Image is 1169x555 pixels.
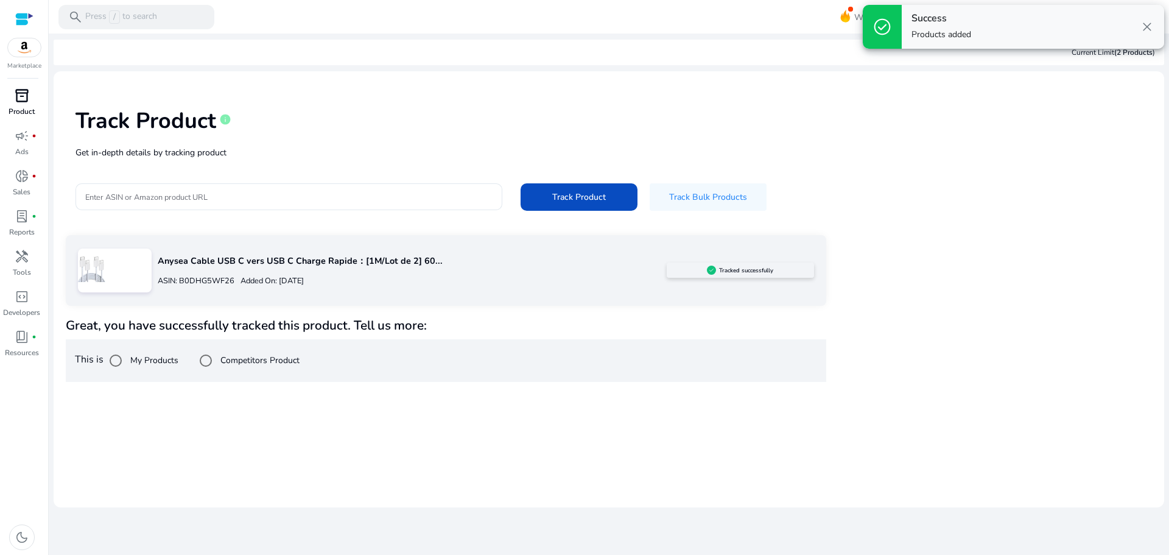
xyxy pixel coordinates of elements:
[719,267,773,274] h5: Tracked successfully
[158,275,234,287] p: ASIN: B0DHG5WF26
[158,255,667,268] p: Anysea Cable USB C vers USB C Charge Rapide：[1M/Lot de 2] 60...
[78,255,105,282] img: 41ZbRzBCSIL.jpg
[15,330,29,344] span: book_4
[32,214,37,219] span: fiber_manual_record
[68,10,83,24] span: search
[15,169,29,183] span: donut_small
[218,354,300,367] label: Competitors Product
[219,113,231,125] span: info
[707,266,716,275] img: sellerapp_active
[854,7,902,28] span: What's New
[552,191,606,203] span: Track Product
[66,339,826,382] div: This is
[9,227,35,238] p: Reports
[15,146,29,157] p: Ads
[650,183,767,211] button: Track Bulk Products
[521,183,637,211] button: Track Product
[32,174,37,179] span: fiber_manual_record
[1140,19,1154,34] span: close
[7,62,41,71] p: Marketplace
[872,17,892,37] span: check_circle
[13,267,31,278] p: Tools
[85,10,157,24] p: Press to search
[128,354,178,367] label: My Products
[911,13,971,24] h4: Success
[13,186,30,197] p: Sales
[9,106,35,117] p: Product
[75,108,216,134] h1: Track Product
[15,530,29,545] span: dark_mode
[3,307,40,318] p: Developers
[15,88,29,103] span: inventory_2
[15,129,29,143] span: campaign
[75,146,1142,159] p: Get in-depth details by tracking product
[8,38,41,57] img: amazon.svg
[234,275,304,287] p: Added On: [DATE]
[15,249,29,264] span: handyman
[32,133,37,138] span: fiber_manual_record
[15,209,29,224] span: lab_profile
[109,10,120,24] span: /
[32,334,37,339] span: fiber_manual_record
[66,318,826,333] h4: Great, you have successfully tracked this product. Tell us more:
[669,191,747,203] span: Track Bulk Products
[5,347,39,358] p: Resources
[911,29,971,41] p: Products added
[15,289,29,304] span: code_blocks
